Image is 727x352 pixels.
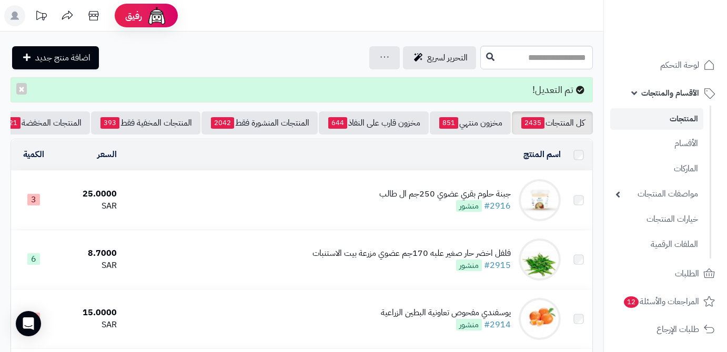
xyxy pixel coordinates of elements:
a: #2916 [484,200,511,212]
a: الأقسام [610,132,703,155]
span: التحرير لسريع [427,51,468,64]
a: المنتجات المنشورة فقط2042 [201,111,318,134]
a: مواصفات المنتجات [610,183,703,205]
a: طلبات الإرجاع [610,317,721,342]
a: المنتجات المخفية فقط393 [91,111,200,134]
a: السعر [97,148,117,161]
a: #2915 [484,259,511,272]
a: تحديثات المنصة [28,5,54,29]
a: الكمية [23,148,44,161]
a: لوحة التحكم [610,53,721,78]
span: 12 [623,296,640,308]
a: الطلبات [610,261,721,286]
span: 2435 [521,117,544,129]
span: رفيق [125,9,142,22]
div: 25.0000 [60,188,117,200]
a: الملفات الرقمية [610,233,703,256]
div: 15.0000 [60,307,117,319]
img: فلفل اخضر حار صغير علبه 170جم عضوي مزرعة بيت الاستنبات [519,239,561,281]
span: 851 [439,117,458,129]
a: المراجعات والأسئلة12 [610,289,721,314]
span: منشور [456,319,482,330]
span: المراجعات والأسئلة [623,294,699,309]
div: 8.7000 [60,247,117,260]
span: طلبات الإرجاع [657,322,699,337]
a: التحرير لسريع [403,46,476,69]
img: جبنة حلوم بقري عضوي 250جم ال طالب [519,179,561,221]
span: لوحة التحكم [660,58,699,73]
img: ai-face.png [146,5,167,26]
span: منشور [456,260,482,271]
div: SAR [60,260,117,272]
a: المنتجات [610,108,703,130]
button: × [16,83,27,95]
a: #2914 [484,318,511,331]
div: SAR [60,319,117,331]
div: يوسفندي مفحوص تعاونية البطين الزراعية [381,307,511,319]
img: logo-2.png [655,10,717,32]
span: اضافة منتج جديد [35,51,90,64]
div: Open Intercom Messenger [16,311,41,336]
span: 6 [27,253,40,265]
span: 3 [27,194,40,205]
a: مخزون قارب على النفاذ644 [319,111,429,134]
a: اضافة منتج جديد [12,46,99,69]
span: 21 [6,117,21,129]
a: كل المنتجات2435 [512,111,593,134]
div: SAR [60,200,117,212]
img: يوسفندي مفحوص تعاونية البطين الزراعية [519,298,561,340]
div: فلفل اخضر حار صغير علبه 170جم عضوي مزرعة بيت الاستنبات [312,247,511,260]
a: مخزون منتهي851 [430,111,511,134]
div: جبنة حلوم بقري عضوي 250جم ال طالب [379,188,511,200]
div: تم التعديل! [11,77,593,102]
span: 2042 [211,117,234,129]
span: الطلبات [675,266,699,281]
a: الماركات [610,158,703,180]
a: خيارات المنتجات [610,208,703,231]
span: 644 [328,117,347,129]
span: الأقسام والمنتجات [641,86,699,100]
a: اسم المنتج [523,148,561,161]
span: منشور [456,200,482,212]
span: 393 [100,117,119,129]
